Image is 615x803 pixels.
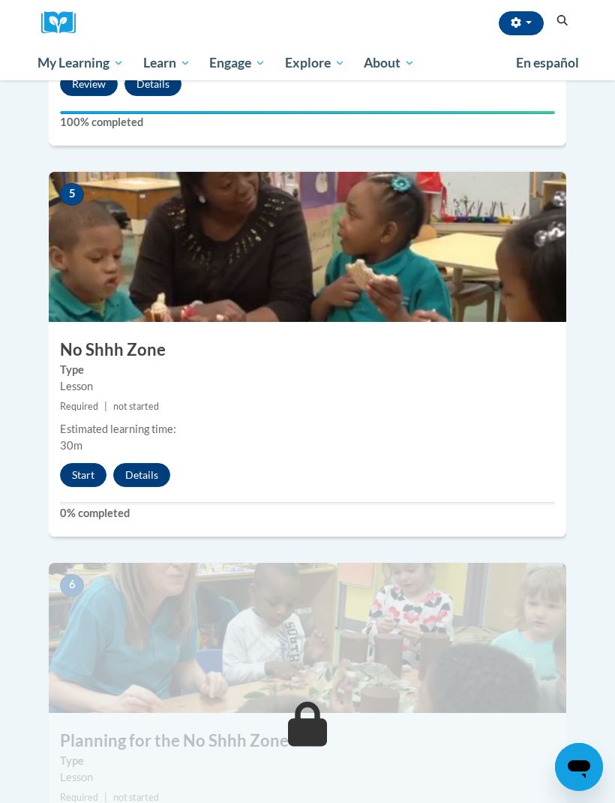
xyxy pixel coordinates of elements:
span: Learn [143,54,190,72]
label: Type [60,362,555,378]
span: Engage [209,54,265,72]
label: Type [60,753,555,769]
a: Learn [133,46,200,80]
label: 0% completed [60,505,555,522]
span: 6 [60,574,84,597]
span: About [364,54,415,72]
span: Explore [285,54,345,72]
div: Lesson [60,769,555,786]
a: About [355,46,425,80]
button: Start [60,463,106,487]
div: Estimated learning time: [60,421,555,438]
span: My Learning [37,54,124,72]
span: Required [60,792,98,803]
img: Logo brand [41,11,86,35]
span: 5 [60,183,84,206]
h3: Planning for the No Shhh Zone [49,729,566,753]
a: My Learning [28,46,133,80]
img: Course Image [49,172,566,322]
div: Lesson [60,378,555,395]
button: Account Settings [499,11,544,35]
span: not started [113,401,159,412]
a: Engage [199,46,275,80]
button: Search [551,12,574,30]
span: not started [113,792,159,803]
span: | [104,792,107,803]
label: 100% completed [60,114,555,131]
a: Cox Campus [41,11,86,35]
span: En español [516,55,579,71]
h3: No Shhh Zone [49,338,566,362]
button: Review [60,72,118,96]
a: Explore [275,46,355,80]
button: Details [124,72,181,96]
span: | [104,401,107,412]
a: En español [506,47,589,79]
div: Your progress [60,111,555,114]
div: Main menu [26,46,589,80]
span: Required [60,401,98,412]
iframe: Button to launch messaging window [555,743,603,791]
img: Course Image [49,563,566,713]
button: Details [113,463,170,487]
span: 30m [60,439,82,452]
